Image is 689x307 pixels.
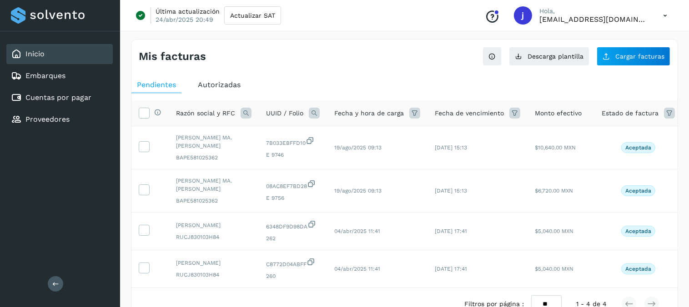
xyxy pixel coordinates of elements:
span: Cargar facturas [615,53,664,59]
span: Actualizar SAT [230,12,275,19]
span: Fecha y hora de carga [334,109,404,118]
span: $10,640.00 MXN [535,144,576,151]
span: 08AC8EF7BD28 [266,179,320,190]
span: 19/ago/2025 09:13 [334,188,382,194]
div: Embarques [6,66,113,86]
p: Hola, [539,7,649,15]
span: 6348DF9D98DA [266,220,320,231]
span: Fecha de vencimiento [435,109,504,118]
span: [PERSON_NAME] [176,259,251,267]
span: Estado de factura [602,109,659,118]
div: Inicio [6,44,113,64]
span: 04/abr/2025 11:41 [334,266,380,272]
div: Proveedores [6,109,113,129]
span: BAPE581025362 [176,153,251,162]
span: $5,040.00 MXN [535,228,573,234]
span: BAPE581025362 [176,197,251,205]
span: 260 [266,272,320,280]
div: Cuentas por pagar [6,88,113,108]
p: Aceptada [625,144,651,151]
span: Autorizadas [198,80,241,89]
p: Última actualización [156,7,220,15]
span: [PERSON_NAME] MA. [PERSON_NAME] [176,134,251,150]
span: 7B033EBFFD10 [266,136,320,147]
p: Aceptada [625,188,651,194]
a: Embarques [25,71,65,80]
a: Inicio [25,50,45,58]
span: [DATE] 15:13 [435,144,467,151]
span: $5,040.00 MXN [535,266,573,272]
p: Aceptada [625,266,651,272]
span: Razón social y RFC [176,109,235,118]
span: UUID / Folio [266,109,303,118]
a: Proveedores [25,115,70,124]
span: RUCJ830103H84 [176,271,251,279]
span: Monto efectivo [535,109,582,118]
span: C8772D04ABFF [266,257,320,268]
span: [DATE] 15:13 [435,188,467,194]
span: [PERSON_NAME] MA. [PERSON_NAME] [176,177,251,193]
span: [PERSON_NAME] [176,221,251,229]
p: 24/abr/2025 20:49 [156,15,213,24]
span: [DATE] 17:41 [435,266,467,272]
span: 04/abr/2025 11:41 [334,228,380,234]
a: Cuentas por pagar [25,93,91,102]
p: jahernandez@metjam.com.mx [539,15,649,24]
span: Pendientes [137,80,176,89]
span: 19/ago/2025 09:13 [334,144,382,151]
button: Actualizar SAT [224,6,281,25]
span: 262 [266,234,320,243]
span: E 9746 [266,151,320,159]
p: Aceptada [625,228,651,234]
button: Descarga plantilla [509,47,589,66]
span: Descarga plantilla [528,53,583,59]
span: [DATE] 17:41 [435,228,467,234]
h4: Mis facturas [139,50,206,63]
span: E 9756 [266,194,320,202]
span: RUCJ830103H84 [176,233,251,241]
button: Cargar facturas [597,47,670,66]
span: $6,720.00 MXN [535,188,573,194]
